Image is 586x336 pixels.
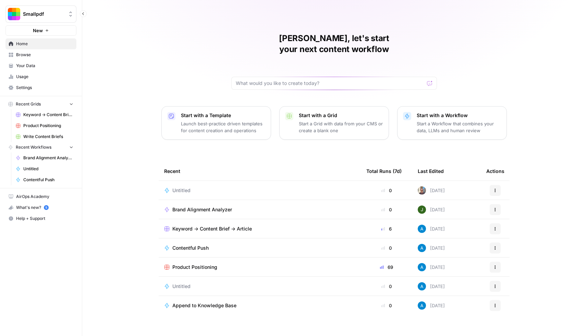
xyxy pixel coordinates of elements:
img: o3cqybgnmipr355j8nz4zpq1mc6x [418,263,426,271]
div: 0 [366,187,407,194]
a: 5 [44,205,49,210]
div: [DATE] [418,225,445,233]
div: 6 [366,225,407,232]
a: Append to Knowledge Base [164,302,355,309]
span: Home [16,41,73,47]
img: o3cqybgnmipr355j8nz4zpq1mc6x [418,282,426,290]
span: Usage [16,74,73,80]
div: [DATE] [418,186,445,195]
div: 0 [366,283,407,290]
span: Recent Grids [16,101,41,107]
div: 0 [366,302,407,309]
a: Usage [5,71,76,82]
p: Start with a Workflow [417,112,501,119]
span: New [33,27,43,34]
div: [DATE] [418,263,445,271]
div: [DATE] [418,244,445,252]
button: Help + Support [5,213,76,224]
span: Product Positioning [172,264,217,271]
p: Start a Workflow that combines your data, LLMs and human review [417,120,501,134]
img: 5v0yozua856dyxnw4lpcp45mgmzh [418,206,426,214]
div: 0 [366,245,407,251]
p: Start with a Grid [299,112,383,119]
img: o3cqybgnmipr355j8nz4zpq1mc6x [418,301,426,310]
div: Recent [164,162,355,181]
span: Untitled [172,283,191,290]
a: Brand Alignment Analyzer [164,206,355,213]
button: Start with a GridStart a Grid with data from your CMS or create a blank one [279,106,389,140]
span: Smallpdf [23,11,64,17]
button: New [5,25,76,36]
input: What would you like to create today? [236,80,424,87]
a: Browse [5,49,76,60]
a: AirOps Academy [5,191,76,202]
span: Append to Knowledge Base [172,302,236,309]
span: Settings [16,85,73,91]
div: [DATE] [418,301,445,310]
a: Home [5,38,76,49]
span: Keyword -> Content Brief -> Article [172,225,252,232]
div: 69 [366,264,407,271]
a: Keyword -> Content Brief -> Article [164,225,355,232]
span: Untitled [23,166,73,172]
button: Start with a TemplateLaunch best-practice driven templates for content creation and operations [161,106,271,140]
a: Brand Alignment Analyzer [13,152,76,163]
span: Your Data [16,63,73,69]
div: 0 [366,206,407,213]
span: Browse [16,52,73,58]
p: Launch best-practice driven templates for content creation and operations [181,120,265,134]
p: Start with a Template [181,112,265,119]
a: Your Data [5,60,76,71]
a: Untitled [13,163,76,174]
div: Actions [486,162,504,181]
button: Start with a WorkflowStart a Workflow that combines your data, LLMs and human review [397,106,507,140]
span: Brand Alignment Analyzer [172,206,232,213]
span: Recent Workflows [16,144,51,150]
a: Product Positioning [164,264,355,271]
div: [DATE] [418,282,445,290]
img: 12lpmarulu2z3pnc3j6nly8e5680 [418,186,426,195]
a: Keyword -> Content Brief -> Article [13,109,76,120]
a: Contentful Push [13,174,76,185]
a: Contentful Push [164,245,355,251]
span: AirOps Academy [16,194,73,200]
div: [DATE] [418,206,445,214]
span: Help + Support [16,215,73,222]
a: Untitled [164,283,355,290]
button: Workspace: Smallpdf [5,5,76,23]
img: o3cqybgnmipr355j8nz4zpq1mc6x [418,244,426,252]
a: Settings [5,82,76,93]
img: Smallpdf Logo [8,8,20,20]
img: o3cqybgnmipr355j8nz4zpq1mc6x [418,225,426,233]
button: Recent Grids [5,99,76,109]
h1: [PERSON_NAME], let's start your next content workflow [231,33,437,55]
span: Contentful Push [172,245,209,251]
span: Contentful Push [23,177,73,183]
span: Write Content Briefs [23,134,73,140]
div: Last Edited [418,162,444,181]
button: Recent Workflows [5,142,76,152]
span: Untitled [172,187,191,194]
a: Product Positioning [13,120,76,131]
span: Brand Alignment Analyzer [23,155,73,161]
span: Product Positioning [23,123,73,129]
a: Write Content Briefs [13,131,76,142]
span: Keyword -> Content Brief -> Article [23,112,73,118]
div: Total Runs (7d) [366,162,402,181]
a: Untitled [164,187,355,194]
div: What's new? [6,202,76,213]
p: Start a Grid with data from your CMS or create a blank one [299,120,383,134]
button: What's new? 5 [5,202,76,213]
text: 5 [45,206,47,209]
